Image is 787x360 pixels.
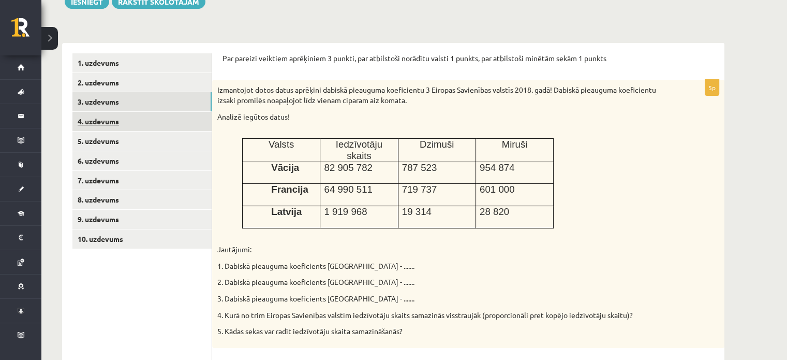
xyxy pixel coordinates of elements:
[217,112,667,122] p: Analizē iegūtos datus!
[222,53,714,64] p: Par pareizi veiktiem aprēķiniem 3 punkti, par atbilstoši norādītu valsti 1 punkts, par atbilstoši...
[72,190,212,209] a: 8. uzdevums
[72,171,212,190] a: 7. uzdevums
[217,294,667,304] p: 3. Dabiskā pieauguma koeficients [GEOGRAPHIC_DATA] - .......
[217,326,667,337] p: 5. Kādas sekas var radīt iedzīvotāju skaita samazināšanās?
[72,151,212,170] a: 6. uzdevums
[72,73,212,92] a: 2. uzdevums
[402,206,432,217] span: 19 314
[72,229,212,249] a: 10. uzdevums
[271,184,308,195] span: Francija
[324,184,372,195] span: 64 990 511
[72,92,212,111] a: 3. uzdevums
[336,139,382,161] span: Iedzīvotāju skaits
[217,261,667,271] p: 1. Dabiskā pieauguma koeficients [GEOGRAPHIC_DATA] - .......
[502,139,528,150] span: Miruši
[271,162,299,173] span: Vācija
[269,139,294,150] span: Valsts
[402,184,437,195] span: 719 737
[324,206,367,217] span: 1 919 968
[11,18,41,44] a: Rīgas 1. Tālmācības vidusskola
[271,206,302,217] span: Latvija
[480,162,514,173] span: 954 874
[324,162,372,173] span: 82 905 782
[72,132,212,151] a: 5. uzdevums
[480,184,514,195] span: 601 000
[217,85,667,105] p: Izmantojot dotos datus aprēķini dabiskā pieauguma koeficientu 3 Eiropas Savienības valstīs 2018. ...
[480,206,509,217] span: 28 820
[72,53,212,73] a: 1. uzdevums
[705,79,719,96] p: 5p
[72,210,212,229] a: 9. uzdevums
[72,112,212,131] a: 4. uzdevums
[10,10,491,93] body: Bagātinātā teksta redaktors, wiswyg-editor-user-answer-47433879151340
[420,139,454,150] span: Dzimuši
[217,244,667,255] p: Jautājumi:
[217,310,667,321] p: 4. Kurā no trim Eiropas Savienības valstīm iedzīvotāju skaits samazinās visstraujāk (proporcionāl...
[402,162,437,173] span: 787 523
[217,277,667,287] p: 2. Dabiskā pieauguma koeficients [GEOGRAPHIC_DATA] - .......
